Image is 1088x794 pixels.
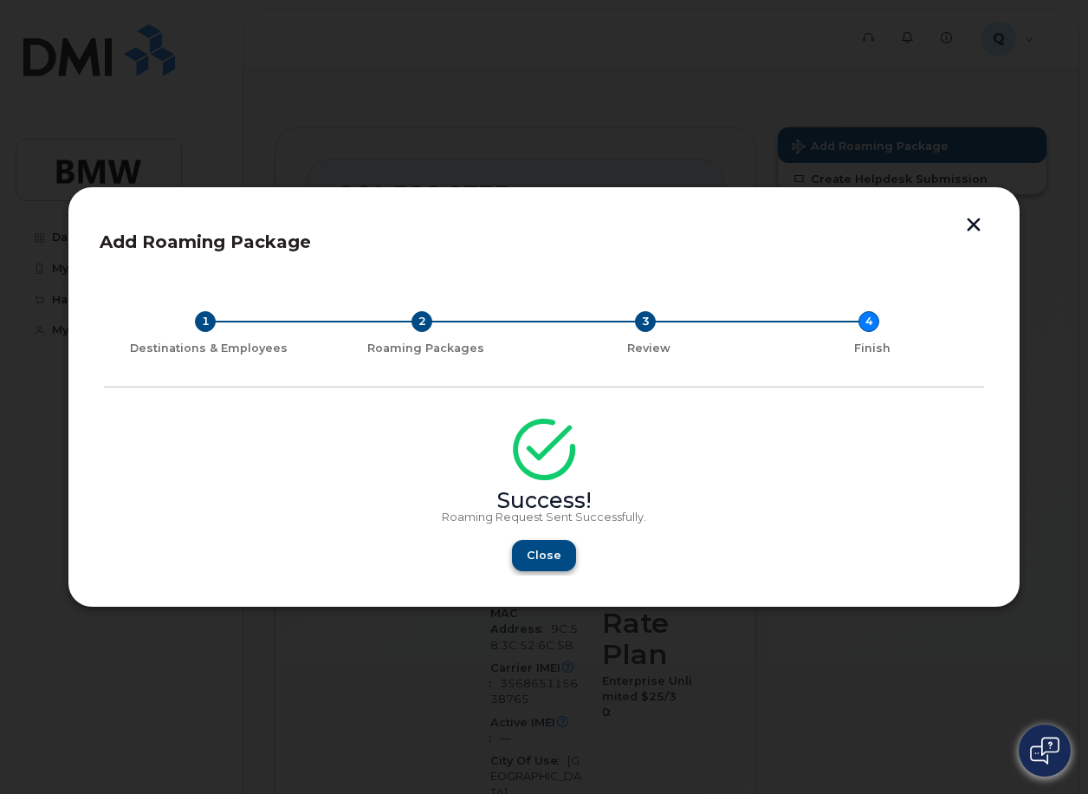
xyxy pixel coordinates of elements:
div: 2 [411,311,432,332]
img: Open chat [1030,737,1059,765]
div: 3 [635,311,656,332]
div: Roaming Packages [321,342,530,355]
p: Roaming Request Sent Successfully. [104,511,984,524]
span: Add Roaming Package [100,231,311,252]
button: Close [512,540,576,571]
span: Close [527,547,561,563]
div: Review [544,342,754,355]
div: Destinations & Employees [111,342,307,355]
div: Success! [104,494,984,508]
